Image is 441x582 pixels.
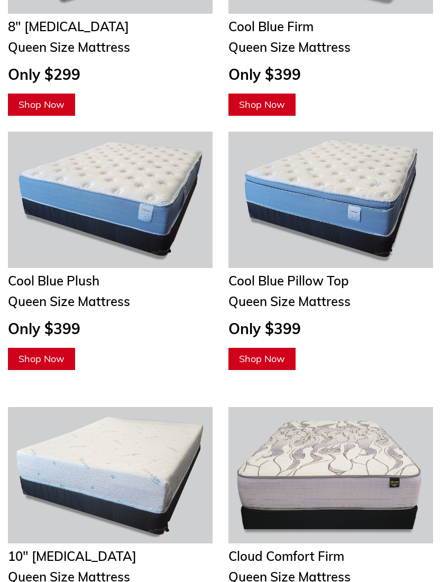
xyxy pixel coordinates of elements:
span: Queen Size Mattress [228,40,351,56]
img: Cool Blue Pillow Top Mattress [228,132,433,269]
span: Only $399 [8,320,80,338]
a: Shop Now [228,348,296,371]
span: Cool Blue Firm [228,19,314,35]
img: cloud-comfort-firm-mattress [228,408,433,544]
img: Twin Mattresses From $69 to $169 [8,408,213,544]
span: Shop Now [239,99,285,111]
span: 10" [MEDICAL_DATA] [8,549,136,565]
span: 8" [MEDICAL_DATA] [8,19,129,35]
img: Cool Blue Plush Mattress [8,132,213,269]
span: Shop Now [19,99,65,111]
span: Queen Size Mattress [228,294,351,310]
span: Cloud Comfort Firm [228,549,344,565]
span: Shop Now [19,353,65,365]
span: Cool Blue Plush [8,273,99,289]
span: Only $399 [228,320,301,338]
span: Only $299 [8,66,80,84]
a: Shop Now [228,94,296,116]
span: Shop Now [239,353,285,365]
span: Queen Size Mattress [8,294,130,310]
span: Queen Size Mattress [8,40,130,56]
span: Cool Blue Pillow Top [228,273,349,289]
a: Shop Now [8,94,75,116]
a: Shop Now [8,348,75,371]
span: Only $399 [228,66,301,84]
